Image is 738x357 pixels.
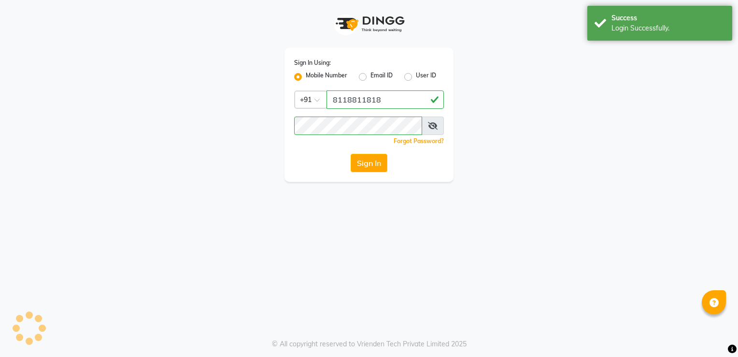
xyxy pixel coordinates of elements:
[416,71,436,83] label: User ID
[611,13,725,23] div: Success
[294,117,422,135] input: Username
[370,71,393,83] label: Email ID
[306,71,347,83] label: Mobile Number
[351,154,387,172] button: Sign In
[330,10,408,38] img: logo1.svg
[611,23,725,33] div: Login Successfully.
[326,90,444,109] input: Username
[697,318,728,347] iframe: chat widget
[294,59,331,67] label: Sign In Using:
[394,137,444,145] a: Forgot Password?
